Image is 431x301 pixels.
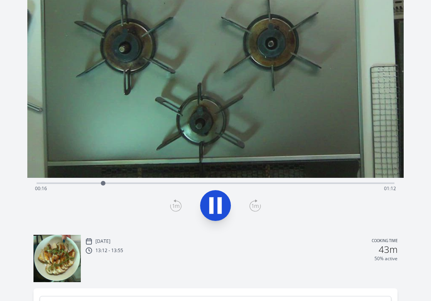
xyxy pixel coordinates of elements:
span: 01:12 [384,185,396,192]
h2: 43m [379,245,398,254]
span: 00:16 [35,185,47,192]
img: 250817041256_thumb.jpeg [33,235,81,282]
p: 13:12 - 13:55 [95,247,123,254]
p: 50% active [374,256,398,262]
p: Cooking time [372,238,398,245]
p: [DATE] [95,238,110,244]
